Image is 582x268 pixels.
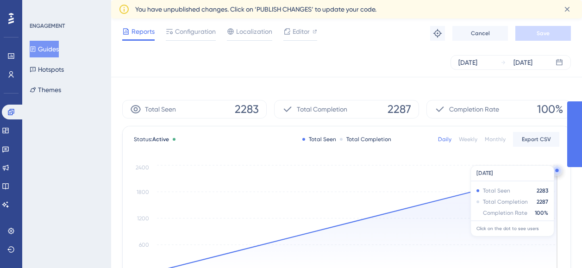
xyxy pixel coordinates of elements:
div: Monthly [485,136,506,143]
tspan: 1200 [137,215,149,222]
span: Active [152,136,169,143]
div: Weekly [459,136,477,143]
span: 2287 [388,102,411,117]
span: Save [537,30,550,37]
span: 100% [537,102,563,117]
button: Cancel [452,26,508,41]
span: Editor [293,26,310,37]
span: Configuration [175,26,216,37]
tspan: 2400 [136,164,149,171]
button: Themes [30,81,61,98]
span: 2283 [235,102,259,117]
span: Cancel [471,30,490,37]
span: Reports [131,26,155,37]
div: Daily [438,136,451,143]
span: Localization [236,26,272,37]
div: [DATE] [513,57,532,68]
span: Completion Rate [449,104,499,115]
span: Export CSV [522,136,551,143]
span: You have unpublished changes. Click on ‘PUBLISH CHANGES’ to update your code. [135,4,376,15]
tspan: 1800 [137,189,149,195]
span: Total Seen [145,104,176,115]
div: Total Completion [340,136,391,143]
div: Total Seen [302,136,336,143]
button: Export CSV [513,132,559,147]
span: Status: [134,136,169,143]
button: Hotspots [30,61,64,78]
button: Save [515,26,571,41]
div: ENGAGEMENT [30,22,65,30]
iframe: UserGuiding AI Assistant Launcher [543,231,571,259]
span: Total Completion [297,104,347,115]
button: Guides [30,41,59,57]
tspan: 600 [139,242,149,248]
div: [DATE] [458,57,477,68]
